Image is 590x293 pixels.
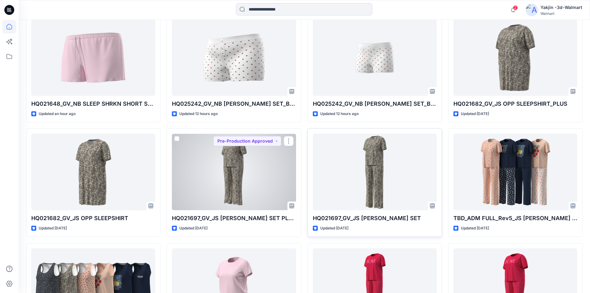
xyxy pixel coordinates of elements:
[453,134,577,210] a: TBD_ADM FULL_Rev5_JS OPP PJ SET
[313,19,437,96] a: HQ025242_GV_NB CAMI BOXER SET_BOXER SHORT
[313,100,437,108] p: HQ025242_GV_NB [PERSON_NAME] SET_BOXER SHORT
[31,19,155,96] a: HQ021648_GV_NB SLEEP SHRKN SHORT SET_SHORT
[313,214,437,223] p: HQ021697_GV_JS [PERSON_NAME] SET
[31,100,155,108] p: HQ021648_GV_NB SLEEP SHRKN SHORT SET_SHORT
[453,214,577,223] p: TBD_ADM FULL_Rev5_JS [PERSON_NAME] SET
[179,225,208,232] p: Updated [DATE]
[172,19,296,96] a: HQ025242_GV_NB CAMI BOXER SET_BOXER SHORT PLUS
[31,214,155,223] p: HQ021682_GV_JS OPP SLEEPSHIRT
[453,100,577,108] p: HQ021682_GV_JS OPP SLEEPSHIRT_PLUS
[461,111,489,117] p: Updated [DATE]
[526,4,538,16] img: avatar
[39,111,76,117] p: Updated an hour ago
[513,5,518,10] span: 2
[172,134,296,210] a: HQ021697_GV_JS OPP PJ SET PLUS
[461,225,489,232] p: Updated [DATE]
[172,214,296,223] p: HQ021697_GV_JS [PERSON_NAME] SET PLUS
[320,111,359,117] p: Updated 12 hours ago
[31,134,155,210] a: HQ021682_GV_JS OPP SLEEPSHIRT
[320,225,348,232] p: Updated [DATE]
[540,11,582,16] div: Walmart
[540,4,582,11] div: Yakjin -3d-Walmart
[313,134,437,210] a: HQ021697_GV_JS OPP PJ SET
[172,100,296,108] p: HQ025242_GV_NB [PERSON_NAME] SET_BOXER SHORT PLUS
[453,19,577,96] a: HQ021682_GV_JS OPP SLEEPSHIRT_PLUS
[39,225,67,232] p: Updated [DATE]
[179,111,218,117] p: Updated 12 hours ago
